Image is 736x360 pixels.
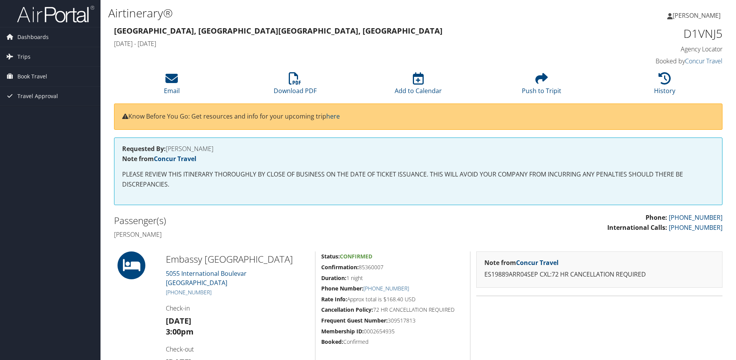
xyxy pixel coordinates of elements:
[646,213,667,222] strong: Phone:
[166,253,309,266] h2: Embassy [GEOGRAPHIC_DATA]
[321,263,359,271] strong: Confirmation:
[669,213,722,222] a: [PHONE_NUMBER]
[484,258,559,267] strong: Note from
[363,285,409,292] a: [PHONE_NUMBER]
[17,47,31,66] span: Trips
[321,253,340,260] strong: Status:
[321,306,373,313] strong: Cancellation Policy:
[579,57,722,65] h4: Booked by
[654,76,675,95] a: History
[166,326,194,337] strong: 3:00pm
[321,306,464,314] h5: 72 HR CANCELLATION REQUIRED
[321,274,464,282] h5: 1 night
[164,76,180,95] a: Email
[685,57,722,65] a: Concur Travel
[607,223,667,232] strong: International Calls:
[321,317,388,324] strong: Frequent Guest Number:
[166,269,247,287] a: 5055 International Boulevar[GEOGRAPHIC_DATA]
[17,27,49,47] span: Dashboards
[114,230,412,239] h4: [PERSON_NAME]
[154,155,196,163] a: Concur Travel
[579,25,722,42] h1: D1VNJ5
[321,295,464,303] h5: Approx total is $168.40 USD
[122,170,714,189] p: PLEASE REVIEW THIS ITINERARY THOROUGHLY BY CLOSE OF BUSINESS ON THE DATE OF TICKET ISSUANCE. THIS...
[321,317,464,324] h5: 309517813
[274,76,317,95] a: Download PDF
[484,270,714,280] p: ES19889ARR04SEP CXL:72 HR CANCELLATION REQUIRED
[166,345,309,353] h4: Check-out
[579,45,722,53] h4: Agency Locator
[166,304,309,312] h4: Check-in
[522,76,561,95] a: Push to Tripit
[321,338,343,345] strong: Booked:
[122,112,714,122] p: Know Before You Go: Get resources and info for your upcoming trip
[321,263,464,271] h5: 85360007
[667,4,728,27] a: [PERSON_NAME]
[108,5,521,21] h1: Airtinerary®
[114,39,567,48] h4: [DATE] - [DATE]
[17,5,94,23] img: airportal-logo.png
[669,223,722,232] a: [PHONE_NUMBER]
[166,289,211,296] a: [PHONE_NUMBER]
[321,328,364,335] strong: Membership ID:
[321,295,347,303] strong: Rate Info:
[340,253,372,260] span: Confirmed
[395,76,442,95] a: Add to Calendar
[673,11,721,20] span: [PERSON_NAME]
[122,144,166,153] strong: Requested By:
[321,274,346,282] strong: Duration:
[166,316,191,326] strong: [DATE]
[122,146,714,152] h4: [PERSON_NAME]
[321,338,464,346] h5: Confirmed
[321,285,363,292] strong: Phone Number:
[321,328,464,335] h5: 0002654935
[326,112,340,121] a: here
[17,87,58,106] span: Travel Approval
[114,214,412,227] h2: Passenger(s)
[114,25,443,36] strong: [GEOGRAPHIC_DATA], [GEOGRAPHIC_DATA] [GEOGRAPHIC_DATA], [GEOGRAPHIC_DATA]
[17,67,47,86] span: Book Travel
[122,155,196,163] strong: Note from
[516,258,559,267] a: Concur Travel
